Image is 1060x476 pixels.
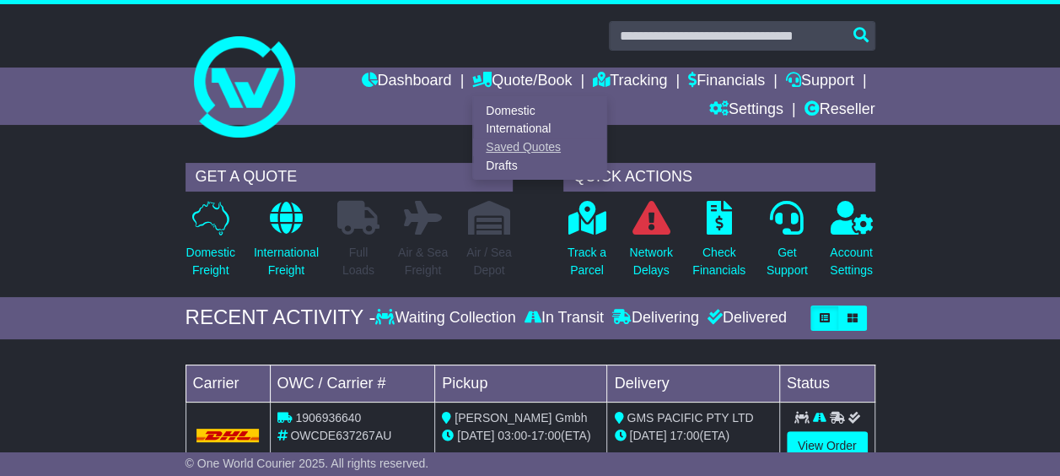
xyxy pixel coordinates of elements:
div: (ETA) [614,427,772,445]
span: [DATE] [629,429,666,442]
a: InternationalFreight [253,200,320,289]
div: RECENT ACTIVITY - [186,306,376,330]
a: DomesticFreight [186,200,236,289]
span: © One World Courier 2025. All rights reserved. [186,457,429,470]
img: DHL.png [196,429,260,442]
td: OWC / Carrier # [270,365,435,402]
p: Account Settings [830,244,873,279]
span: GMS PACIFIC PTY LTD [627,411,753,425]
a: Quote/Book [472,68,572,96]
span: 03:00 [498,429,527,442]
div: Delivering [608,309,703,327]
span: [PERSON_NAME] Gmbh [455,411,587,425]
a: GetSupport [766,200,809,289]
div: - (ETA) [442,427,600,445]
td: Carrier [186,365,270,402]
div: QUICK ACTIONS [563,163,875,192]
p: Air / Sea Depot [466,244,512,279]
td: Status [779,365,874,402]
p: Domestic Freight [186,244,235,279]
a: AccountSettings [829,200,874,289]
p: Get Support [767,244,808,279]
span: 1906936640 [295,411,361,425]
p: Full Loads [337,244,379,279]
p: Air & Sea Freight [398,244,448,279]
a: CheckFinancials [691,200,746,289]
a: Reseller [804,96,874,125]
td: Pickup [435,365,607,402]
a: International [473,120,606,138]
div: In Transit [520,309,608,327]
div: Waiting Collection [375,309,519,327]
p: International Freight [254,244,319,279]
a: View Order [787,431,868,461]
a: Tracking [593,68,667,96]
span: [DATE] [457,429,494,442]
p: Check Financials [692,244,745,279]
a: Drafts [473,156,606,175]
div: Quote/Book [472,96,607,180]
span: OWCDE637267AU [290,429,391,442]
p: Track a Parcel [568,244,606,279]
a: Track aParcel [567,200,607,289]
a: Settings [709,96,783,125]
a: Dashboard [361,68,451,96]
td: Delivery [607,365,779,402]
p: Network Delays [629,244,672,279]
a: Saved Quotes [473,138,606,157]
div: Delivered [703,309,787,327]
a: Domestic [473,101,606,120]
a: Financials [688,68,765,96]
div: GET A QUOTE [186,163,513,192]
span: 17:00 [531,429,561,442]
a: Support [786,68,854,96]
a: NetworkDelays [628,200,673,289]
span: 17:00 [670,429,699,442]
